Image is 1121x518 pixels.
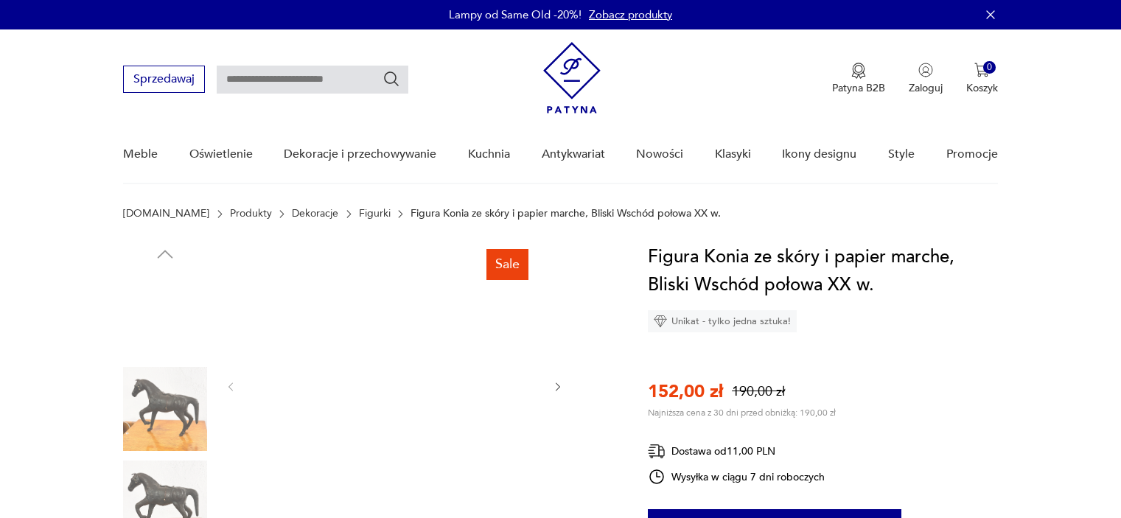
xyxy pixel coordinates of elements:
[966,81,998,95] p: Koszyk
[851,63,866,79] img: Ikona medalu
[832,81,885,95] p: Patyna B2B
[648,407,836,419] p: Najniższa cena z 30 dni przed obniżką: 190,00 zł
[732,382,785,401] p: 190,00 zł
[909,63,943,95] button: Zaloguj
[123,208,209,220] a: [DOMAIN_NAME]
[486,249,528,280] div: Sale
[383,70,400,88] button: Szukaj
[284,126,436,183] a: Dekoracje i przechowywanie
[918,63,933,77] img: Ikonka użytkownika
[123,75,205,85] a: Sprzedawaj
[359,208,391,220] a: Figurki
[123,126,158,183] a: Meble
[983,61,996,74] div: 0
[909,81,943,95] p: Zaloguj
[946,126,998,183] a: Promocje
[543,42,601,113] img: Patyna - sklep z meblami i dekoracjami vintage
[648,243,998,299] h1: Figura Konia ze skóry i papier marche, Bliski Wschód połowa XX w.
[411,208,721,220] p: Figura Konia ze skóry i papier marche, Bliski Wschód połowa XX w.
[648,442,825,461] div: Dostawa od 11,00 PLN
[589,7,672,22] a: Zobacz produkty
[636,126,683,183] a: Nowości
[189,126,253,183] a: Oświetlenie
[782,126,856,183] a: Ikony designu
[449,7,582,22] p: Lampy od Same Old -20%!
[123,273,207,357] img: Zdjęcie produktu Figura Konia ze skóry i papier marche, Bliski Wschód połowa XX w.
[123,66,205,93] button: Sprzedawaj
[888,126,915,183] a: Style
[648,379,723,404] p: 152,00 zł
[654,315,667,328] img: Ikona diamentu
[648,310,797,332] div: Unikat - tylko jedna sztuka!
[123,367,207,451] img: Zdjęcie produktu Figura Konia ze skóry i papier marche, Bliski Wschód połowa XX w.
[966,63,998,95] button: 0Koszyk
[468,126,510,183] a: Kuchnia
[542,126,605,183] a: Antykwariat
[832,63,885,95] a: Ikona medaluPatyna B2B
[292,208,338,220] a: Dekoracje
[715,126,751,183] a: Klasyki
[648,442,666,461] img: Ikona dostawy
[230,208,272,220] a: Produkty
[974,63,989,77] img: Ikona koszyka
[832,63,885,95] button: Patyna B2B
[648,468,825,486] div: Wysyłka w ciągu 7 dni roboczych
